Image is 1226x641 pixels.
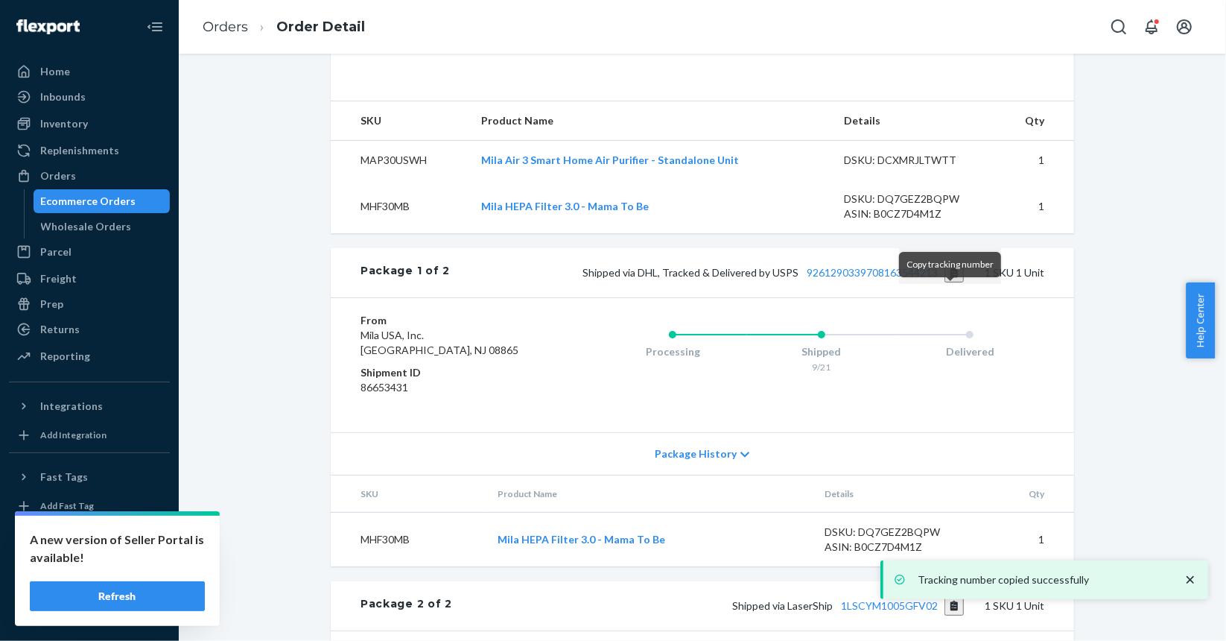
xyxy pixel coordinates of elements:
dt: Shipment ID [361,365,539,380]
div: Home [40,64,70,79]
dd: 86653431 [361,380,539,395]
div: Orders [40,168,76,183]
a: 9261290339708163544213 [807,266,938,279]
a: Returns [9,318,170,341]
a: Replenishments [9,139,170,162]
a: Ecommerce Orders [34,189,171,213]
div: ASIN: B0CZ7D4M1Z [844,206,984,221]
a: Parcel [9,240,170,264]
a: Reporting [9,344,170,368]
a: Prep [9,292,170,316]
a: Help Center [9,574,170,598]
div: Ecommerce Orders [41,194,136,209]
div: ASIN: B0CZ7D4M1Z [825,540,965,555]
span: Shipped via LaserShip [733,599,965,612]
span: Copy tracking number [906,259,994,270]
a: Settings [9,523,170,547]
img: Flexport logo [16,19,80,34]
button: Integrations [9,394,170,418]
a: Freight [9,267,170,291]
a: 1LSCYM1005GFV02 [842,599,938,612]
div: Inbounds [40,89,86,104]
td: MHF30MB [331,180,470,233]
div: Reporting [40,349,90,364]
div: Prep [40,297,63,312]
div: Replenishments [40,143,119,158]
th: Details [813,476,976,513]
th: Product Name [470,101,832,141]
div: Processing [598,344,747,359]
div: DSKU: DQ7GEZ2BQPW [844,192,984,206]
button: Help Center [1186,282,1215,359]
div: 1 SKU 1 Unit [450,263,1044,282]
td: 1 [995,180,1074,233]
div: Delivered [895,344,1044,359]
p: Tracking number copied successfully [918,572,1168,587]
a: Order Detail [276,19,365,35]
a: Inventory [9,112,170,136]
a: Talk to Support [9,549,170,572]
button: Give Feedback [9,599,170,623]
a: Wholesale Orders [34,215,171,239]
button: Fast Tags [9,465,170,489]
a: Add Fast Tag [9,495,170,517]
a: Add Integration [9,424,170,446]
svg: close toast [1183,572,1198,587]
a: Mila Air 3 Smart Home Air Purifier - Standalone Unit [482,154,740,166]
a: Mila HEPA Filter 3.0 - Mama To Be [498,533,665,546]
td: 1 [976,513,1074,567]
th: SKU [331,476,486,513]
a: Orders [203,19,248,35]
div: 1 SKU 1 Unit [452,596,1044,616]
div: DSKU: DQ7GEZ2BQPW [825,525,965,540]
div: Add Integration [40,429,107,441]
a: Home [9,60,170,83]
div: Inventory [40,116,88,131]
div: DSKU: DCXMRJLTWTT [844,153,984,168]
button: Copy tracking number [944,596,965,616]
div: Wholesale Orders [41,219,132,234]
a: Mila HEPA Filter 3.0 - Mama To Be [482,200,649,212]
button: Open notifications [1137,12,1166,42]
button: Open account menu [1169,12,1199,42]
div: Integrations [40,399,103,414]
button: Open Search Box [1104,12,1134,42]
td: 1 [995,141,1074,180]
span: Mila USA, Inc. [GEOGRAPHIC_DATA], NJ 08865 [361,329,518,356]
button: Refresh [30,581,205,611]
a: Orders [9,164,170,188]
div: Returns [40,322,80,337]
span: Shipped via DHL, Tracked & Delivered by USPS [583,266,965,279]
th: Qty [995,101,1074,141]
div: Add Fast Tag [40,499,94,512]
th: Qty [976,476,1074,513]
div: 9/21 [747,361,896,373]
th: Details [832,101,996,141]
td: MAP30USWH [331,141,470,180]
div: Package 1 of 2 [361,263,450,282]
span: Package History [655,446,737,461]
div: Freight [40,271,77,286]
dt: From [361,313,539,328]
ol: breadcrumbs [191,5,377,49]
div: Fast Tags [40,470,88,484]
a: Inbounds [9,85,170,109]
th: SKU [331,101,470,141]
div: Shipped [747,344,896,359]
div: Parcel [40,244,72,259]
th: Product Name [486,476,813,513]
td: MHF30MB [331,513,486,567]
button: Close Navigation [140,12,170,42]
div: Package 2 of 2 [361,596,452,616]
p: A new version of Seller Portal is available! [30,531,205,566]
